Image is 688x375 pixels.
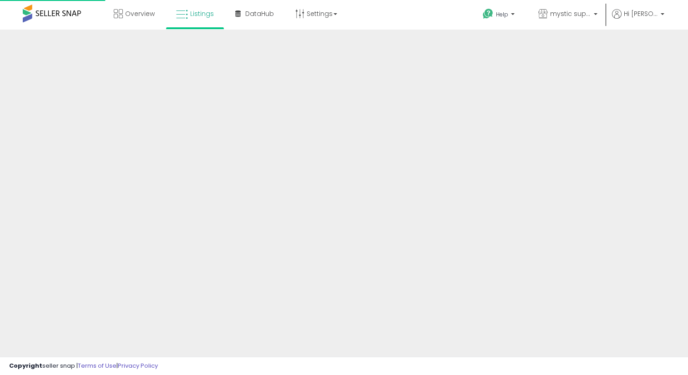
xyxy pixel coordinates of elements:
[245,9,274,18] span: DataHub
[9,362,158,370] div: seller snap | |
[118,361,158,370] a: Privacy Policy
[9,361,42,370] strong: Copyright
[496,10,508,18] span: Help
[550,9,591,18] span: mystic supply
[476,1,524,30] a: Help
[190,9,214,18] span: Listings
[624,9,658,18] span: Hi [PERSON_NAME]
[482,8,494,20] i: Get Help
[612,9,664,30] a: Hi [PERSON_NAME]
[78,361,116,370] a: Terms of Use
[125,9,155,18] span: Overview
